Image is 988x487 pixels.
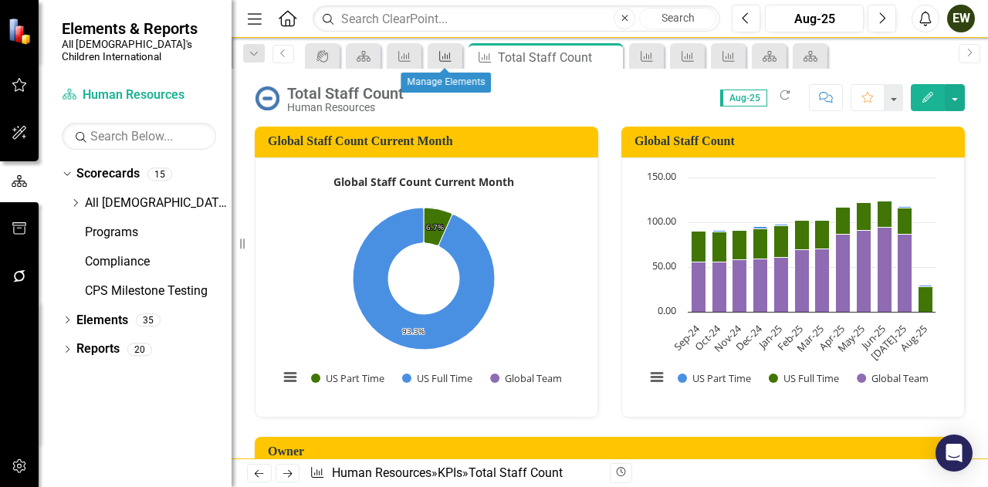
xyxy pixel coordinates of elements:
a: All [DEMOGRAPHIC_DATA]'s Children International [85,194,232,212]
path: US Full Time, 28. [353,208,495,350]
path: Jul-25, 29. US Full Time. [898,208,912,234]
button: Show US Full Time [402,371,473,385]
input: Search Below... [62,123,216,150]
div: 35 [136,313,161,326]
text: Apr-25 [816,322,847,353]
button: Search [639,8,716,29]
div: Open Intercom Messenger [936,435,973,472]
text: Aug-25 [898,322,930,354]
path: Nov-24, 33. US Full Time. [733,230,747,259]
div: Human Resources [287,102,404,113]
path: Nov-24, 58. Global Team. [733,259,747,312]
path: Apr-25, 30. US Full Time. [836,207,851,234]
text: Jun-25 [857,322,888,353]
g: US Part Time, bar series 1 of 3 with 12 bars. [692,200,932,286]
path: Aug-25, 28. US Full Time. [919,286,933,312]
text: Global Staff Count Current Month [333,174,514,189]
path: Mar-25, 1. US Part Time. [815,219,828,220]
img: ClearPoint Strategy [8,17,35,44]
span: Aug-25 [720,90,767,107]
a: Compliance [85,253,232,271]
button: Show US Part Time [678,371,752,385]
path: Dec-24, 34. US Full Time. [753,228,768,259]
text: Jan-25 [754,322,785,353]
a: KPIs [438,465,462,480]
input: Search ClearPoint... [313,5,720,32]
text: Dec-24 [733,321,765,353]
path: Oct-24, 2. US Part Time. [712,230,727,232]
button: EW [947,5,975,32]
a: Programs [85,224,232,242]
text: Nov-24 [711,321,744,354]
path: Apr-25, 1. US Part Time. [836,206,849,207]
path: Dec-24, 2. US Part Time. [753,226,768,228]
text: 50.00 [652,259,676,272]
svg: Interactive chart [271,170,577,401]
a: Scorecards [76,165,140,183]
a: CPS Milestone Testing [85,282,232,300]
path: US Part Time, 2. [424,208,452,245]
button: Show US Full Time [769,371,840,385]
text: 0.00 [658,303,676,317]
path: May-25, 91. Global Team. [857,230,871,312]
path: Jan-25, 61. Global Team. [774,257,789,312]
div: Aug-25 [770,10,858,29]
path: Jun-25, 30. US Full Time. [878,201,892,227]
path: Sep-24, 34. US Full Time. [692,231,706,262]
text: 100.00 [647,214,676,228]
div: Chart. Highcharts interactive chart. [638,170,949,401]
h3: Global Staff Count Current Month [268,134,590,148]
path: Feb-25, 1. US Part Time. [795,219,808,220]
span: Elements & Reports [62,19,216,38]
div: 20 [127,343,152,356]
path: May-25, 31. US Full Time. [857,202,871,230]
button: Show Global Team [857,371,929,385]
text: 150.00 [647,169,676,183]
g: US Full Time, bar series 2 of 3 with 12 bars. [692,201,933,312]
path: Nov-24, 1. US Part Time. [733,229,746,230]
button: Aug-25 [765,5,864,32]
path: Sep-24, 56. Global Team. [692,262,706,312]
div: Manage Elements [401,73,491,93]
div: 15 [147,167,172,181]
img: No Information [255,86,279,110]
path: Oct-24, 56. Global Team. [712,262,727,312]
div: Total Staff Count [498,48,619,67]
small: All [DEMOGRAPHIC_DATA]'s Children International [62,38,216,63]
span: Search [661,12,695,24]
path: Aug-25, 2. US Part Time. [919,285,933,286]
path: Jul-25, 2. US Part Time. [898,206,912,208]
path: Jun-25, 1. US Part Time. [878,200,891,201]
path: Dec-24, 59. Global Team. [753,259,768,312]
text: 6.7% [426,222,444,232]
path: Mar-25, 32. US Full Time. [815,220,830,249]
path: Jan-25, 2. US Part Time. [774,224,789,225]
button: Show US Part Time [311,371,385,385]
path: Jun-25, 94. Global Team. [878,227,892,312]
path: Jul-25, 87. Global Team. [898,234,912,312]
a: Reports [76,340,120,358]
h3: Owner [268,445,957,458]
text: Sep-24 [671,321,703,353]
path: May-25, 1. US Part Time. [857,201,870,202]
path: Sep-24, 1. US Part Time. [692,230,705,231]
button: View chart menu, Global Staff Count Current Month [279,367,301,388]
a: Elements [76,312,128,330]
a: Human Resources [332,465,431,480]
text: 93.3% [402,326,425,337]
div: Total Staff Count [469,465,563,480]
h3: Global Staff Count [634,134,957,148]
svg: Interactive chart [638,170,943,401]
path: Mar-25, 70. Global Team. [815,249,830,312]
path: Feb-25, 33. US Full Time. [795,220,810,249]
text: Oct-24 [692,321,723,353]
div: Global Staff Count Current Month . Highcharts interactive chart. [271,170,582,401]
path: Apr-25, 87. Global Team. [836,234,851,312]
text: Feb-25 [774,322,806,353]
div: Total Staff Count [287,85,404,102]
path: Jan-25, 35. US Full Time. [774,225,789,257]
a: Human Resources [62,86,216,104]
path: Feb-25, 69. Global Team. [795,249,810,312]
button: Show Global Team [490,371,563,385]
